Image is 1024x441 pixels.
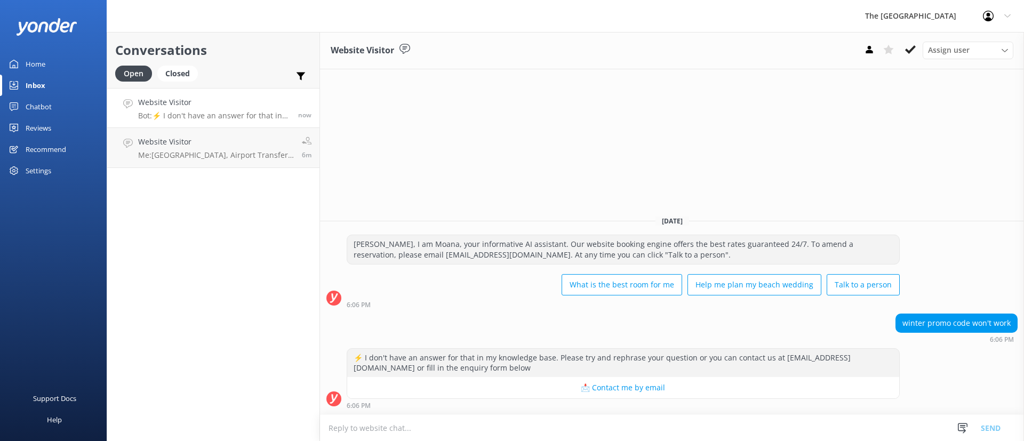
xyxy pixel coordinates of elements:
button: 📩 Contact me by email [347,377,899,398]
a: Closed [157,67,203,79]
h4: Website Visitor [138,97,290,108]
h4: Website Visitor [138,136,294,148]
div: Sep 07 2025 06:06pm (UTC -10:00) Pacific/Honolulu [895,335,1018,343]
strong: 6:06 PM [347,403,371,409]
div: Chatbot [26,96,52,117]
p: Bot: ⚡ I don't have an answer for that in my knowledge base. Please try and rephrase your questio... [138,111,290,121]
div: Recommend [26,139,66,160]
a: Website VisitorMe:[GEOGRAPHIC_DATA], Airport Transfers: To give you maximum flexibility and acces... [107,128,319,168]
div: Sep 07 2025 06:06pm (UTC -10:00) Pacific/Honolulu [347,301,900,308]
div: Assign User [923,42,1013,59]
span: Sep 07 2025 06:06pm (UTC -10:00) Pacific/Honolulu [298,110,311,119]
strong: 6:06 PM [990,336,1014,343]
a: Open [115,67,157,79]
div: Reviews [26,117,51,139]
div: winter promo code won't work [896,314,1017,332]
div: Sep 07 2025 06:06pm (UTC -10:00) Pacific/Honolulu [347,402,900,409]
button: Help me plan my beach wedding [687,274,821,295]
div: Home [26,53,45,75]
h3: Website Visitor [331,44,394,58]
span: Sep 07 2025 06:00pm (UTC -10:00) Pacific/Honolulu [302,150,311,159]
div: Open [115,66,152,82]
div: Inbox [26,75,45,96]
button: What is the best room for me [562,274,682,295]
div: Support Docs [33,388,76,409]
span: Assign user [928,44,970,56]
p: Me: [GEOGRAPHIC_DATA], Airport Transfers: To give you maximum flexibility and access to the best ... [138,150,294,160]
span: [DATE] [655,217,689,226]
div: Closed [157,66,198,82]
div: Settings [26,160,51,181]
img: yonder-white-logo.png [16,18,77,36]
h2: Conversations [115,40,311,60]
div: ⚡ I don't have an answer for that in my knowledge base. Please try and rephrase your question or ... [347,349,899,377]
button: Talk to a person [827,274,900,295]
a: Website VisitorBot:⚡ I don't have an answer for that in my knowledge base. Please try and rephras... [107,88,319,128]
div: [PERSON_NAME], I am Moana, your informative AI assistant. Our website booking engine offers the b... [347,235,899,263]
div: Help [47,409,62,430]
strong: 6:06 PM [347,302,371,308]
